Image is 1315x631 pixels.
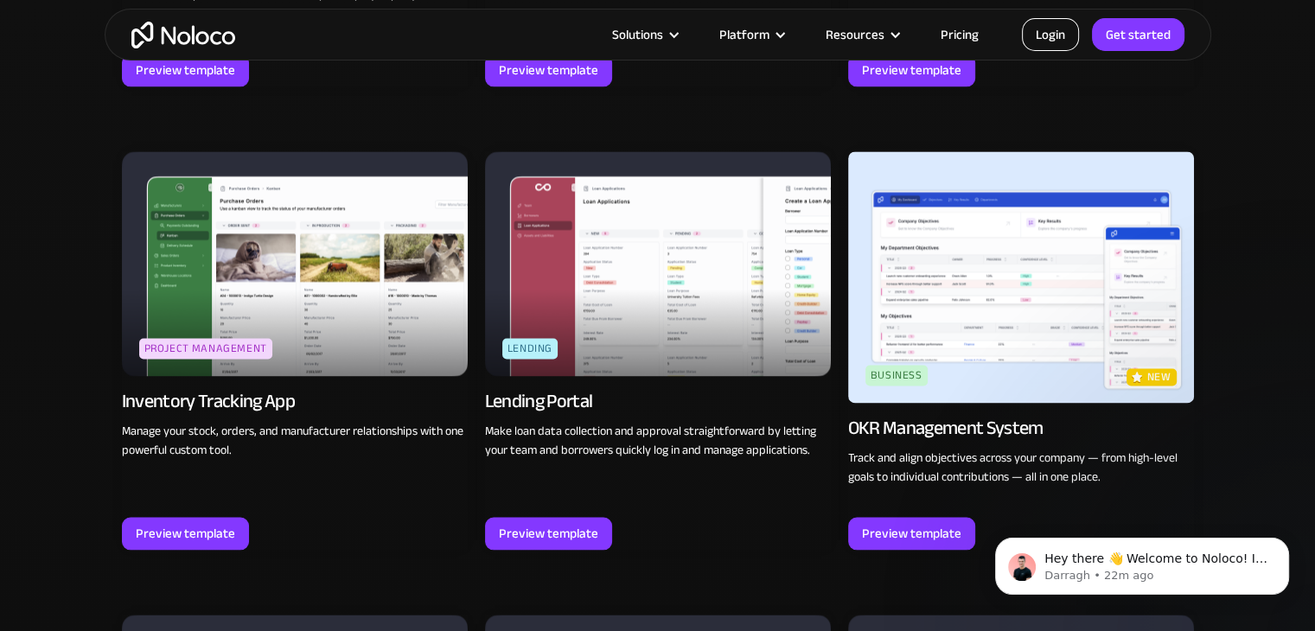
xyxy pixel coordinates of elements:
div: Solutions [590,23,698,46]
div: Platform [698,23,804,46]
div: Preview template [862,59,961,81]
a: Login [1022,18,1079,51]
div: Preview template [136,59,235,81]
div: Preview template [136,522,235,545]
div: Project Management [139,338,273,359]
p: Track and align objectives across your company — from high-level goals to individual contribution... [848,449,1194,487]
a: BusinessnewOKR Management SystemTrack and align objectives across your company — from high-level ... [848,151,1194,550]
a: LendingLending PortalMake loan data collection and approval straightforward by letting your team ... [485,151,831,550]
p: new [1147,368,1171,386]
iframe: Intercom notifications message [969,501,1315,622]
div: Preview template [499,59,598,81]
p: Make loan data collection and approval straightforward by letting your team and borrowers quickly... [485,422,831,460]
a: Project ManagementInventory Tracking AppManage your stock, orders, and manufacturer relationships... [122,151,468,550]
div: Resources [826,23,884,46]
div: Solutions [612,23,663,46]
a: home [131,22,235,48]
a: Pricing [919,23,1000,46]
div: Lending [502,338,558,359]
div: Lending Portal [485,389,593,413]
div: Platform [719,23,769,46]
div: Preview template [862,522,961,545]
div: Resources [804,23,919,46]
p: Manage your stock, orders, and manufacturer relationships with one powerful custom tool. [122,422,468,460]
div: Business [865,365,928,386]
a: Get started [1092,18,1184,51]
div: Inventory Tracking App [122,389,295,413]
div: Preview template [499,522,598,545]
div: OKR Management System [848,416,1044,440]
